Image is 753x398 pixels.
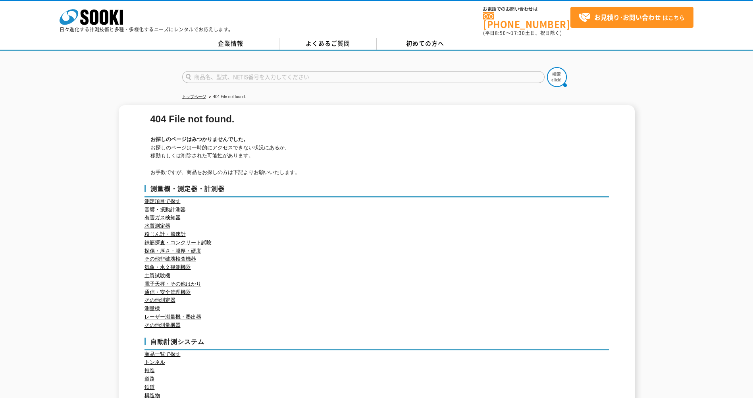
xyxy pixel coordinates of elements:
span: お電話でのお問い合わせは [483,7,570,12]
a: 音響・振動計測器 [144,207,186,213]
span: (平日 ～ 土日、祝日除く) [483,29,562,37]
a: 初めての方へ [377,38,474,50]
a: [PHONE_NUMBER] [483,12,570,29]
a: 商品一覧で探す [144,351,181,357]
a: 測量機 [144,305,160,311]
a: 道路 [144,376,155,382]
h3: 自動計測システム [144,338,609,350]
span: 8:50 [495,29,506,37]
a: 気象・水文観測機器 [144,264,191,270]
a: 企業情報 [182,38,279,50]
a: 推進 [144,367,155,373]
p: 日々進化する計測技術と多種・多様化するニーズにレンタルでお応えします。 [60,27,233,32]
a: 鉄道 [144,384,155,390]
a: 水質測定器 [144,223,170,229]
a: 通信・安全管理機器 [144,289,191,295]
a: 測定項目で探す [144,198,181,204]
a: お見積り･お問い合わせはこちら [570,7,693,28]
input: 商品名、型式、NETIS番号を入力してください [182,71,545,83]
h1: 404 File not found. [150,115,605,124]
a: 鉄筋探査・コンクリート試験 [144,240,212,245]
a: 土質試験機 [144,272,170,278]
a: トップページ [182,95,206,99]
a: 探傷・厚さ・膜厚・硬度 [144,248,201,254]
img: btn_search.png [547,67,567,87]
h2: お探しのページはみつかりませんでした。 [150,135,605,144]
a: 電子天秤・その他はかり [144,281,201,287]
strong: お見積り･お問い合わせ [594,12,661,22]
h3: 測量機・測定器・計測器 [144,185,609,197]
a: その他測量機器 [144,322,181,328]
a: 有害ガス検知器 [144,214,181,220]
span: はこちら [578,12,685,23]
a: その他測定器 [144,297,175,303]
li: 404 File not found. [207,93,246,101]
span: 17:30 [511,29,525,37]
a: トンネル [144,359,165,365]
a: よくあるご質問 [279,38,377,50]
p: お探しのページは一時的にアクセスできない状況にあるか、 移動もしくは削除された可能性があります。 お手数ですが、商品をお探しの方は下記よりお願いいたします。 [150,144,605,177]
a: 粉じん計・風速計 [144,231,186,237]
a: その他非破壊検査機器 [144,256,196,262]
a: レーザー測量機・墨出器 [144,314,201,320]
span: 初めての方へ [406,39,444,48]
